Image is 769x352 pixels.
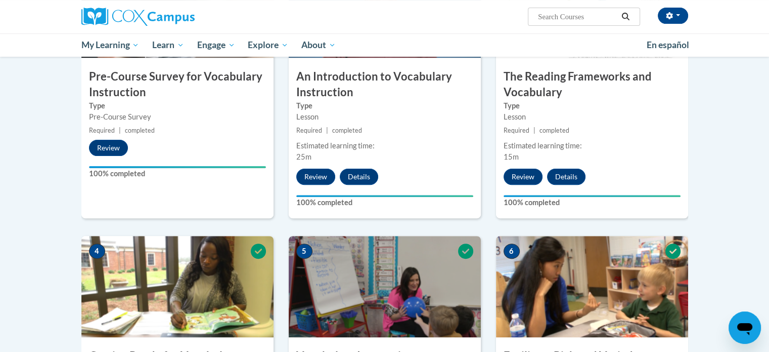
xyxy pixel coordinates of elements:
label: Type [504,100,681,111]
span: My Learning [81,39,139,51]
h3: The Reading Frameworks and Vocabulary [496,69,688,100]
span: Learn [152,39,184,51]
span: completed [539,127,569,134]
label: 100% completed [296,197,473,208]
button: Account Settings [658,8,688,24]
span: 6 [504,244,520,259]
span: | [533,127,535,134]
span: Engage [197,39,235,51]
span: Required [504,127,529,134]
h3: Pre-Course Survey for Vocabulary Instruction [81,69,274,100]
span: 4 [89,244,105,259]
span: completed [332,127,362,134]
input: Search Courses [537,11,618,23]
div: Pre-Course Survey [89,111,266,123]
div: Estimated learning time: [504,140,681,151]
a: My Learning [75,33,146,57]
span: Required [89,127,115,134]
div: Your progress [296,195,473,197]
div: Main menu [66,33,703,57]
button: Review [504,169,542,185]
span: completed [125,127,155,134]
button: Review [296,169,335,185]
a: About [295,33,342,57]
div: Lesson [504,111,681,123]
span: En español [647,40,689,50]
label: Type [296,100,473,111]
img: Course Image [81,236,274,337]
a: Engage [191,33,242,57]
button: Details [340,169,378,185]
span: | [326,127,328,134]
span: 5 [296,244,312,259]
img: Course Image [289,236,481,337]
label: 100% completed [504,197,681,208]
button: Review [89,140,128,156]
a: Explore [241,33,295,57]
span: 25m [296,152,311,161]
span: About [301,39,336,51]
div: Your progress [504,195,681,197]
button: Search [618,11,633,23]
div: Lesson [296,111,473,123]
a: Cox Campus [81,8,274,26]
label: Type [89,100,266,111]
span: Required [296,127,322,134]
span: 15m [504,152,519,161]
div: Estimated learning time: [296,140,473,151]
h3: An Introduction to Vocabulary Instruction [289,69,481,100]
img: Cox Campus [81,8,195,26]
span: Explore [248,39,288,51]
button: Details [547,169,585,185]
span: | [119,127,121,134]
label: 100% completed [89,168,266,179]
a: Learn [146,33,191,57]
iframe: Button to launch messaging window [729,311,761,344]
img: Course Image [496,236,688,337]
a: En español [640,34,696,56]
div: Your progress [89,166,266,168]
